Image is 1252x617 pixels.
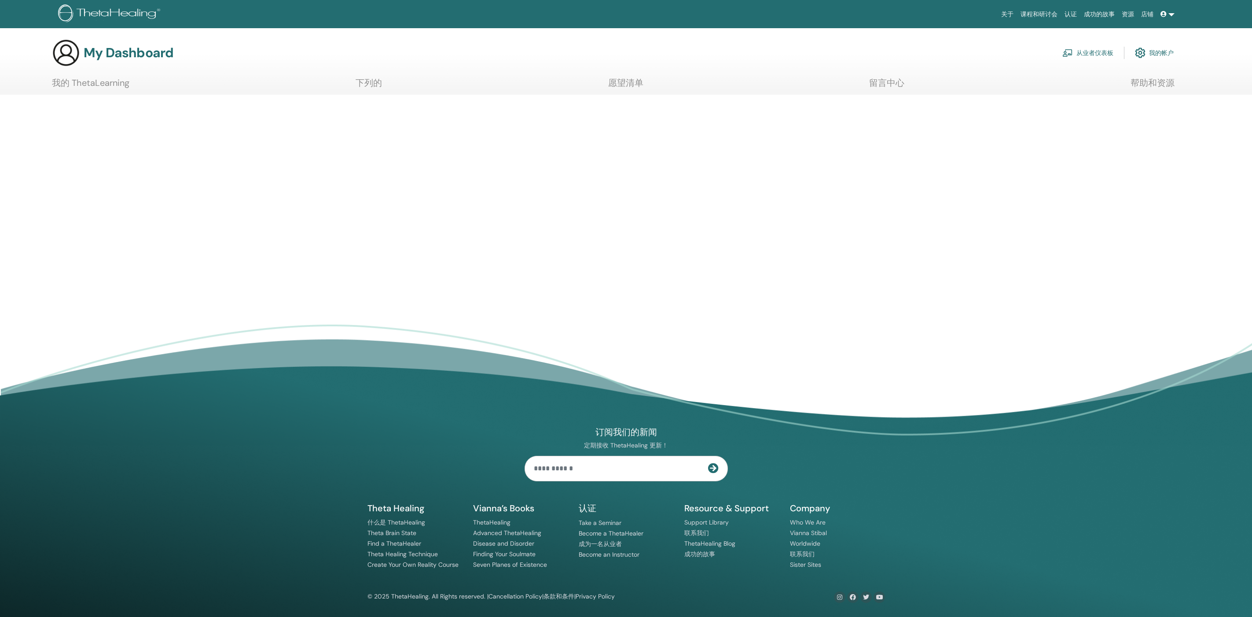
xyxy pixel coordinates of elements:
[473,539,534,547] a: Disease and Disorder
[52,78,129,95] a: 我的 ThetaLearning
[488,592,542,600] a: Cancellation Policy
[367,550,438,558] a: Theta Healing Technique
[579,529,643,537] a: Become a ThetaHealer
[473,502,568,514] h5: Vianna’s Books
[998,6,1017,22] a: 关于
[1135,45,1146,60] img: cog.svg
[473,518,510,526] a: ThetaHealing
[1062,49,1073,57] img: chalkboard-teacher.svg
[684,502,779,514] h5: Resource & Support
[367,561,459,569] a: Create Your Own Reality Course
[790,561,821,569] a: Sister Sites
[1118,6,1138,22] a: 资源
[367,529,416,537] a: Theta Brain State
[579,502,674,514] h5: 认证
[473,529,541,537] a: Advanced ThetaHealing
[579,540,622,548] a: 成为一名从业者
[579,519,621,527] a: Take a Seminar
[1062,43,1113,63] a: 从业者仪表板
[1135,43,1174,63] a: 我的帐户
[1061,6,1080,22] a: 认证
[790,539,820,547] a: Worldwide
[367,502,463,514] h5: Theta Healing
[1017,6,1061,22] a: 课程和研讨会
[869,78,904,95] a: 留言中心
[367,539,421,547] a: Find a ThetaHealer
[543,592,574,600] a: 条款和条件
[790,518,826,526] a: Who We Are
[525,441,728,450] p: 定期接收 ThetaHealing 更新！
[1138,6,1157,22] a: 店铺
[473,550,536,558] a: Finding Your Soulmate
[684,529,709,537] a: 联系我们
[367,591,615,602] div: © 2025 ThetaHealing. All Rights reserved. | | |
[1080,6,1118,22] a: 成功的故事
[579,550,639,558] a: Become an Instructor
[790,502,885,514] h5: Company
[84,45,173,61] h3: My Dashboard
[1131,78,1175,95] a: 帮助和资源
[58,4,163,24] img: logo.png
[473,561,547,569] a: Seven Planes of Existence
[608,78,643,95] a: 愿望清单
[684,550,715,558] a: 成功的故事
[367,518,425,526] a: 什么是 ThetaHealing
[790,529,827,537] a: Vianna Stibal
[52,39,80,67] img: generic-user-icon.jpg
[576,592,615,600] a: Privacy Policy
[684,539,735,547] a: ThetaHealing Blog
[525,426,728,438] h4: 订阅我们的新闻
[356,78,382,95] a: 下列的
[790,550,815,558] a: 联系我们
[684,518,729,526] a: Support Library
